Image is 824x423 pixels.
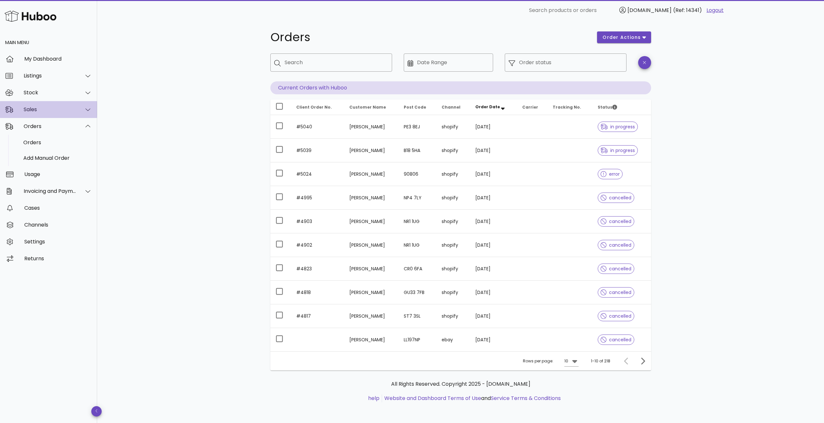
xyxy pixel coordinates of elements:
div: My Dashboard [24,56,92,62]
td: [PERSON_NAME] [344,115,399,139]
td: #4995 [291,186,344,210]
td: shopify [436,139,470,162]
td: [PERSON_NAME] [344,281,399,304]
td: [PERSON_NAME] [344,304,399,328]
td: shopify [436,186,470,210]
td: shopify [436,257,470,281]
td: shopify [436,304,470,328]
th: Client Order No. [291,100,344,115]
td: PE3 8EJ [399,115,436,139]
div: Add Manual Order [23,155,92,161]
span: [DOMAIN_NAME] [627,6,672,14]
td: #4823 [291,257,344,281]
span: in progress [601,148,635,153]
span: cancelled [601,290,631,295]
a: help [368,394,379,402]
td: #5024 [291,162,344,186]
td: [DATE] [470,115,517,139]
td: ST7 3SL [399,304,436,328]
h1: Orders [270,31,590,43]
div: 10 [564,358,568,364]
button: Next page [637,355,649,367]
span: in progress [601,124,635,129]
td: [DATE] [470,328,517,351]
div: Rows per page: [523,352,579,370]
th: Order Date: Sorted descending. Activate to remove sorting. [470,100,517,115]
td: #4818 [291,281,344,304]
td: shopify [436,210,470,233]
div: Orders [23,139,92,146]
td: GU33 7FB [399,281,436,304]
img: Huboo Logo [5,9,56,23]
td: CR0 6FA [399,257,436,281]
span: order actions [602,34,641,41]
span: Customer Name [349,104,386,110]
td: LL197NP [399,328,436,351]
td: [DATE] [470,186,517,210]
div: Returns [24,255,92,262]
td: [PERSON_NAME] [344,257,399,281]
span: cancelled [601,219,631,224]
td: 90806 [399,162,436,186]
span: Post Code [404,104,426,110]
td: [PERSON_NAME] [344,186,399,210]
td: [PERSON_NAME] [344,233,399,257]
span: Order Date [475,104,500,110]
td: [PERSON_NAME] [344,139,399,162]
th: Tracking No. [547,100,593,115]
a: Website and Dashboard Terms of Use [384,394,481,402]
span: Carrier [522,104,538,110]
span: Status [598,104,617,110]
a: Logout [706,6,724,14]
td: [PERSON_NAME] [344,210,399,233]
p: Current Orders with Huboo [270,81,651,94]
td: shopify [436,162,470,186]
div: Settings [24,239,92,245]
td: shopify [436,281,470,304]
span: Client Order No. [296,104,332,110]
span: cancelled [601,243,631,247]
th: Status [593,100,651,115]
td: NR1 1UG [399,233,436,257]
div: 1-10 of 218 [591,358,610,364]
td: #4902 [291,233,344,257]
a: Service Terms & Conditions [491,394,561,402]
span: Tracking No. [553,104,581,110]
li: and [382,394,561,402]
div: Sales [24,106,76,112]
td: [PERSON_NAME] [344,328,399,351]
td: #5039 [291,139,344,162]
div: 10Rows per page: [564,356,579,366]
div: Stock [24,89,76,96]
td: [DATE] [470,304,517,328]
td: [DATE] [470,139,517,162]
td: [DATE] [470,257,517,281]
td: NP4 7LY [399,186,436,210]
td: #5040 [291,115,344,139]
div: Orders [24,123,76,129]
span: (Ref: 14341) [673,6,702,14]
td: shopify [436,115,470,139]
th: Customer Name [344,100,399,115]
td: NR1 1UG [399,210,436,233]
td: [DATE] [470,233,517,257]
td: [DATE] [470,210,517,233]
td: B18 5HA [399,139,436,162]
td: #4903 [291,210,344,233]
div: Invoicing and Payments [24,188,76,194]
div: Listings [24,73,76,79]
div: Cases [24,205,92,211]
td: [DATE] [470,162,517,186]
td: #4817 [291,304,344,328]
span: error [601,172,620,176]
p: All Rights Reserved. Copyright 2025 - [DOMAIN_NAME] [276,380,646,388]
td: [DATE] [470,281,517,304]
th: Carrier [517,100,547,115]
td: ebay [436,328,470,351]
div: Usage [24,171,92,177]
span: Channel [442,104,460,110]
div: Channels [24,222,92,228]
span: cancelled [601,195,631,200]
button: order actions [597,31,651,43]
span: cancelled [601,314,631,318]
